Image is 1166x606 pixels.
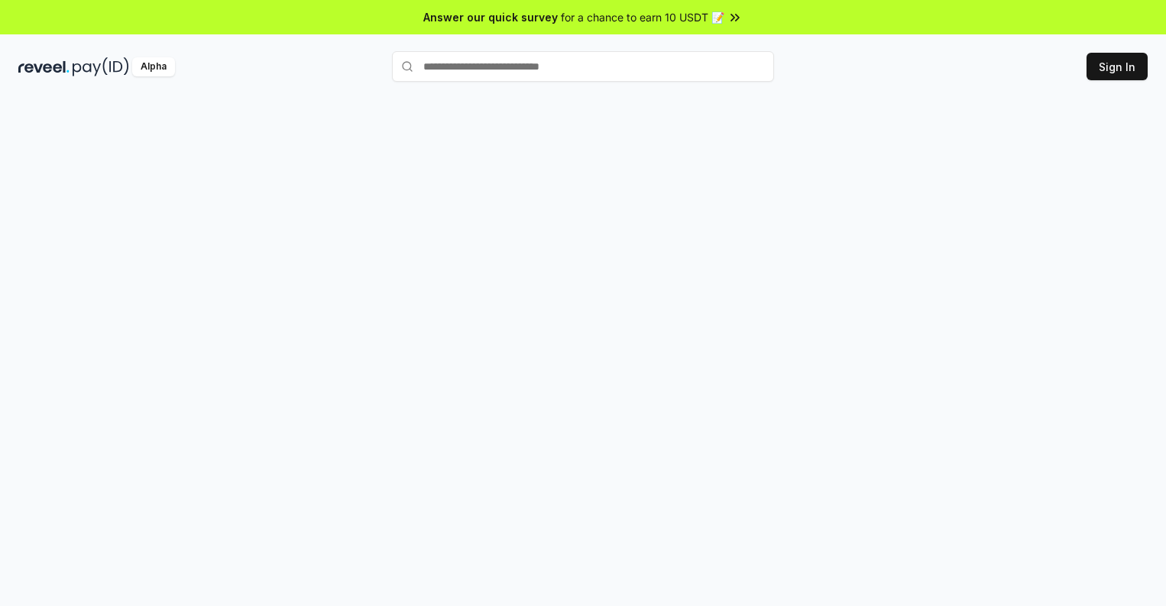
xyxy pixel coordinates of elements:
[132,57,175,76] div: Alpha
[423,9,558,25] span: Answer our quick survey
[18,57,70,76] img: reveel_dark
[73,57,129,76] img: pay_id
[1087,53,1148,80] button: Sign In
[561,9,724,25] span: for a chance to earn 10 USDT 📝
